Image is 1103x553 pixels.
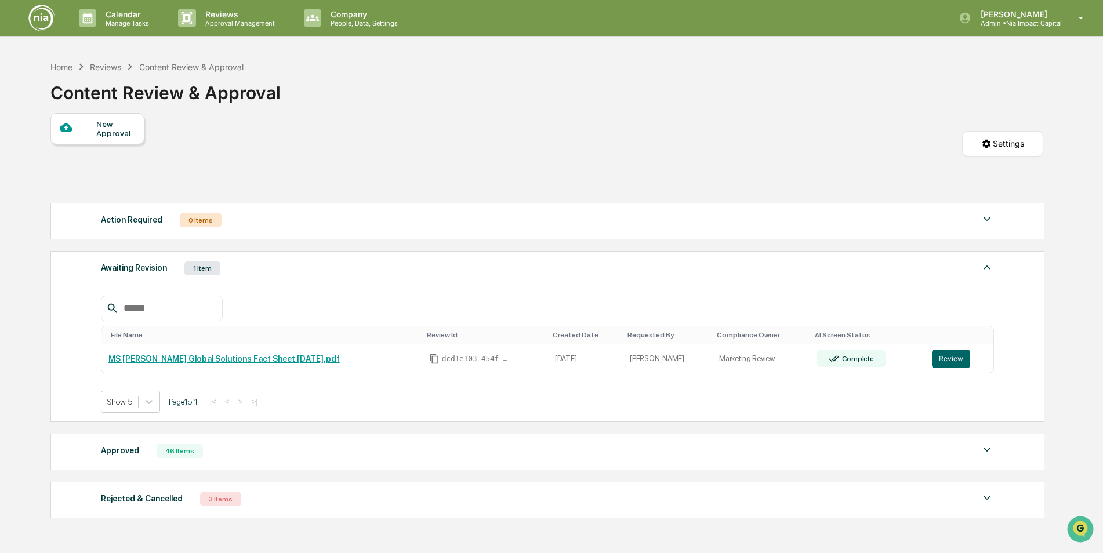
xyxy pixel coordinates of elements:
span: Page 1 of 1 [169,397,198,406]
a: Review [932,350,986,368]
div: 1 Item [184,261,220,275]
div: Toggle SortBy [111,331,418,339]
div: Toggle SortBy [934,331,989,339]
img: caret [980,212,994,226]
div: 🖐️ [12,147,21,157]
span: Copy Id [429,354,440,364]
p: Calendar [96,9,155,19]
div: Toggle SortBy [627,331,707,339]
img: logo [28,4,56,32]
img: caret [980,443,994,457]
a: MS [PERSON_NAME] Global Solutions Fact Sheet [DATE].pdf [108,354,340,363]
div: Toggle SortBy [815,331,921,339]
p: [PERSON_NAME] [971,9,1062,19]
a: 🗄️Attestations [79,141,148,162]
div: Reviews [90,62,121,72]
iframe: Open customer support [1066,515,1097,546]
p: Admin • Nia Impact Capital [971,19,1062,27]
div: 0 Items [180,213,222,227]
button: >| [248,396,261,406]
div: Awaiting Revision [101,260,167,275]
span: Attestations [96,146,144,158]
div: Content Review & Approval [139,62,244,72]
span: Pylon [115,197,140,205]
button: > [235,396,246,406]
span: Data Lookup [23,168,73,180]
p: Reviews [196,9,281,19]
span: Preclearance [23,146,75,158]
div: 🔎 [12,169,21,179]
div: Complete [840,355,874,363]
button: Review [932,350,970,368]
button: |< [206,396,220,406]
div: Action Required [101,212,162,227]
div: Content Review & Approval [50,73,281,103]
div: 46 Items [157,444,203,458]
td: [DATE] [548,344,623,373]
p: Manage Tasks [96,19,155,27]
a: 🔎Data Lookup [7,163,78,184]
div: New Approval [96,119,135,138]
button: < [222,396,233,406]
div: Toggle SortBy [427,331,543,339]
p: People, Data, Settings [321,19,404,27]
div: 🗄️ [84,147,93,157]
div: 3 Items [200,492,241,506]
p: How can we help? [12,24,211,43]
p: Company [321,9,404,19]
div: Home [50,62,72,72]
span: dcd1e103-454f-403e-a6d1-a9eb143e09bb [442,354,511,363]
div: Start new chat [39,89,190,100]
a: Powered byPylon [82,196,140,205]
div: Toggle SortBy [717,331,806,339]
div: Toggle SortBy [553,331,618,339]
button: Settings [962,131,1043,157]
a: 🖐️Preclearance [7,141,79,162]
button: Start new chat [197,92,211,106]
img: caret [980,260,994,274]
p: Approval Management [196,19,281,27]
div: Approved [101,443,139,458]
div: We're available if you need us! [39,100,147,110]
div: Rejected & Cancelled [101,491,183,506]
img: 1746055101610-c473b297-6a78-478c-a979-82029cc54cd1 [12,89,32,110]
img: caret [980,491,994,505]
td: Marketing Review [712,344,810,373]
td: [PERSON_NAME] [623,344,712,373]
